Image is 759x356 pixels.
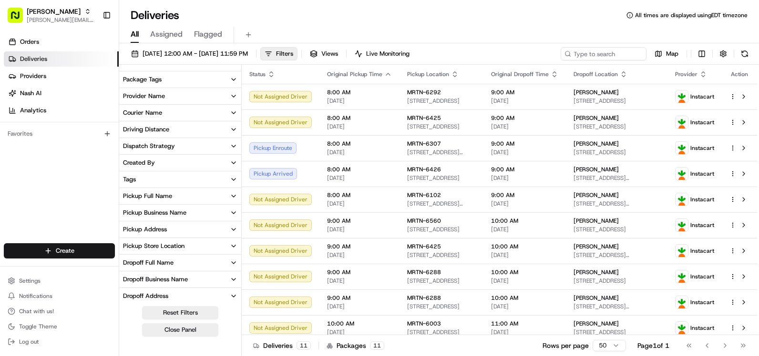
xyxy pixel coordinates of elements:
[574,166,619,173] span: [PERSON_NAME]
[491,123,558,130] span: [DATE]
[690,196,714,203] span: Instacart
[123,75,162,84] div: Package Tags
[675,70,697,78] span: Provider
[491,328,558,336] span: [DATE]
[574,328,660,336] span: [STREET_ADDRESS]
[407,226,476,233] span: [STREET_ADDRESS]
[142,306,218,319] button: Reset Filters
[4,86,119,101] a: Nash AI
[690,93,714,100] span: Instacart
[4,320,115,333] button: Toggle Theme
[491,148,558,156] span: [DATE]
[19,307,54,315] span: Chat with us!
[123,192,172,200] div: Pickup Full Name
[574,114,619,122] span: [PERSON_NAME]
[327,217,392,225] span: 9:00 AM
[574,140,619,148] span: [PERSON_NAME]
[407,97,476,105] span: [STREET_ADDRESS]
[123,109,162,117] div: Courier Name
[306,47,342,60] button: Views
[407,123,476,130] span: [STREET_ADDRESS]
[491,243,558,250] span: 10:00 AM
[690,144,714,152] span: Instacart
[4,34,119,49] a: Orders
[10,139,17,147] div: 📗
[4,126,115,141] div: Favorites
[119,238,241,254] button: Pickup Store Location
[119,88,241,104] button: Provider Name
[327,97,392,105] span: [DATE]
[327,226,392,233] span: [DATE]
[194,29,222,40] span: Flagged
[19,277,41,285] span: Settings
[574,191,619,199] span: [PERSON_NAME]
[650,47,683,60] button: Map
[491,303,558,310] span: [DATE]
[491,277,558,285] span: [DATE]
[297,341,311,350] div: 11
[327,89,392,96] span: 8:00 AM
[574,268,619,276] span: [PERSON_NAME]
[119,155,241,171] button: Created By
[6,134,77,151] a: 📗Knowledge Base
[676,193,688,206] img: profile_instacart_ahold_partner.png
[119,271,241,287] button: Dropoff Business Name
[119,105,241,121] button: Courier Name
[119,221,241,237] button: Pickup Address
[77,134,157,151] a: 💻API Documentation
[123,175,136,184] div: Tags
[19,138,73,148] span: Knowledge Base
[676,245,688,257] img: profile_instacart_ahold_partner.png
[119,188,241,204] button: Pickup Full Name
[327,70,382,78] span: Original Pickup Time
[4,103,119,118] a: Analytics
[574,294,619,302] span: [PERSON_NAME]
[143,49,248,58] span: [DATE] 12:00 AM - [DATE] 11:59 PM
[676,270,688,283] img: profile_instacart_ahold_partner.png
[32,91,156,100] div: Start new chat
[491,166,558,173] span: 9:00 AM
[123,275,188,284] div: Dropoff Business Name
[574,200,660,208] span: [STREET_ADDRESS][PERSON_NAME][PERSON_NAME]
[150,29,183,40] span: Assigned
[690,221,714,229] span: Instacart
[4,289,115,303] button: Notifications
[666,49,678,58] span: Map
[4,335,115,348] button: Log out
[491,97,558,105] span: [DATE]
[407,140,441,148] span: MRTN-6307
[327,328,392,336] span: [DATE]
[574,217,619,225] span: [PERSON_NAME]
[131,29,139,40] span: All
[327,140,392,148] span: 8:00 AM
[327,191,392,199] span: 8:00 AM
[10,91,27,108] img: 1736555255976-a54dd68f-1ca7-489b-9aae-adbdc363a1c4
[20,38,39,46] span: Orders
[123,258,174,267] div: Dropoff Full Name
[407,200,476,208] span: [STREET_ADDRESS][PERSON_NAME]
[676,322,688,334] img: profile_instacart_ahold_partner.png
[574,70,618,78] span: Dropoff Location
[407,114,441,122] span: MRTN-6425
[407,166,441,173] span: MRTN-6426
[4,243,115,258] button: Create
[491,174,558,182] span: [DATE]
[123,142,175,150] div: Dispatch Strategy
[491,226,558,233] span: [DATE]
[543,341,589,350] p: Rows per page
[56,247,74,255] span: Create
[19,323,57,330] span: Toggle Theme
[123,92,165,100] div: Provider Name
[10,10,29,29] img: Nash
[162,94,174,105] button: Start new chat
[123,292,168,300] div: Dropoff Address
[676,168,688,180] img: profile_instacart_ahold_partner.png
[327,174,392,182] span: [DATE]
[321,49,338,58] span: Views
[637,341,669,350] div: Page 1 of 1
[676,142,688,154] img: profile_instacart_ahold_partner.png
[574,320,619,327] span: [PERSON_NAME]
[27,16,95,24] button: [PERSON_NAME][EMAIL_ADDRESS][PERSON_NAME][DOMAIN_NAME]
[123,158,155,167] div: Created By
[574,97,660,105] span: [STREET_ADDRESS]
